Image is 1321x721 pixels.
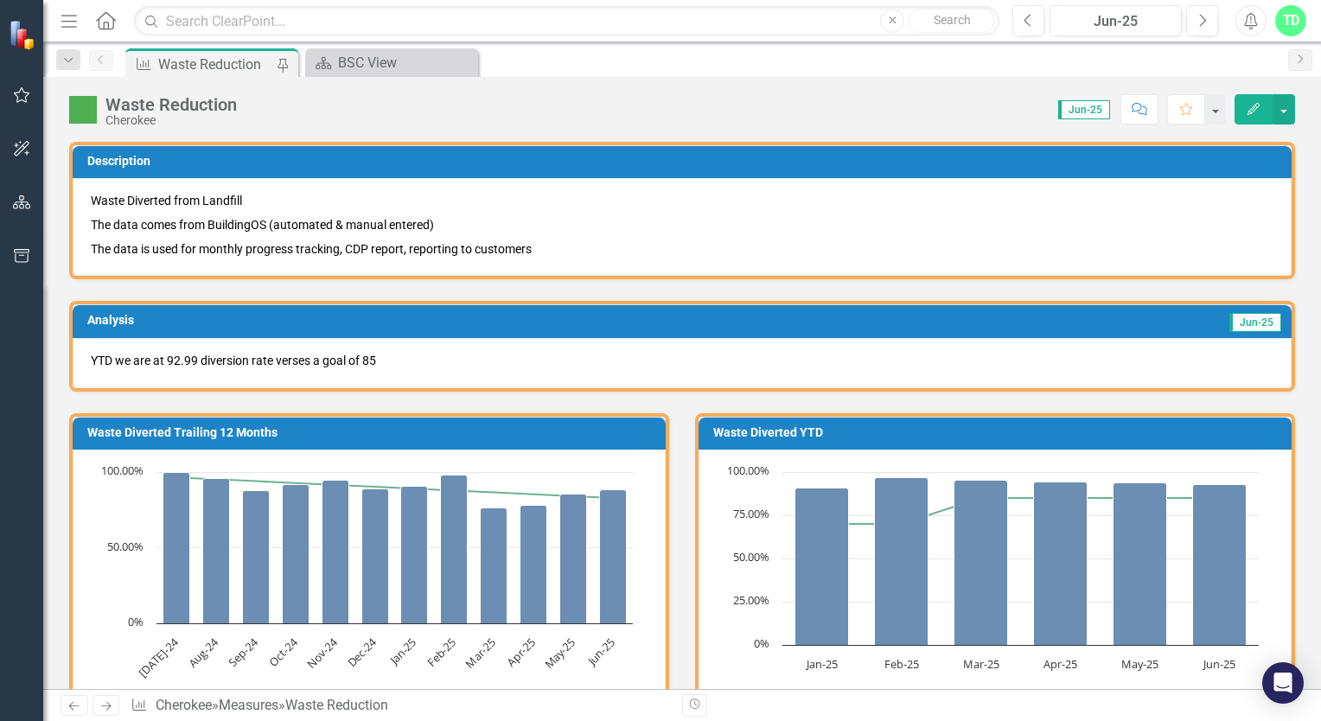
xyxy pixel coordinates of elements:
div: Waste Reduction [158,54,272,75]
path: Feb-25, 98.03119794. Monthly Actual. [441,475,468,624]
path: Jan-25, 90.62319677. YTD Actual. [795,488,849,646]
path: Oct-24, 91.74917492. Monthly Actual. [283,485,310,624]
text: Feb-25 [884,656,919,672]
input: Search ClearPoint... [134,6,999,36]
text: Apr-25 [1043,656,1077,672]
img: ClearPoint Strategy [9,20,39,50]
text: 0% [128,614,144,629]
a: Measures [219,697,278,713]
a: Cherokee [156,697,212,713]
text: Mar-25 [463,635,499,671]
text: 0% [754,635,769,651]
h3: Waste Diverted YTD [713,426,1283,439]
p: The data is used for monthly progress tracking, CDP report, reporting to customers [91,237,1273,258]
text: May-25 [1121,656,1158,672]
text: Apr-25 [504,635,539,669]
p: The data comes from BuildingOS (automated & manual entered) [91,213,1273,237]
path: Apr-25, 94.30411637. YTD Actual. [1034,482,1088,646]
span: Jun-25 [1058,100,1110,119]
path: Mar-25, 95.43159695. YTD Actual. [954,481,1008,646]
button: View chart menu, Chart [726,684,750,708]
p: YTD we are at 92.99 diversion rate verses a goal of 85 [91,352,1273,369]
path: Jul-24, 100. Monthly Actual. [163,473,190,624]
text: May-25 [541,635,578,672]
text: Dec-24 [344,635,380,671]
path: Apr-25, 78.05907173. Monthly Actual. [520,506,547,624]
a: BSC View [310,52,474,73]
g: YTD Actual, series 1 of 2. Bar series with 6 bars. [795,478,1247,646]
button: View chart menu, Chart [100,684,124,708]
text: Jan-25 [386,635,420,669]
path: Aug-24, 95.80624869. Monthly Actual. [203,479,230,624]
path: Jun-25, 88.20861678. Monthly Actual. [600,490,627,624]
path: Feb-25, 96.74568804. YTD Actual. [875,478,929,646]
text: [DATE]-24 [136,635,182,681]
path: Dec-24, 88.88413852. Monthly Actual. [362,489,389,624]
div: » » [131,696,669,716]
p: Waste Diverted from Landfill [91,192,1273,213]
h3: Waste Diverted Trailing 12 Months [87,426,657,439]
span: Search [934,13,971,27]
text: 75.00% [733,506,769,521]
text: 100.00% [727,463,769,478]
button: Search [909,9,995,33]
path: May-25, 85.49916341. Monthly Actual. [560,494,587,624]
path: Mar-25, 76.25570776. Monthly Actual. [481,508,507,624]
text: Mar-25 [963,656,999,672]
text: Jan-25 [805,656,838,672]
div: Open Intercom Messenger [1262,662,1304,704]
text: 50.00% [733,549,769,565]
div: BSC View [338,52,474,73]
h3: Analysis [87,314,644,327]
text: Jun-25 [1202,656,1235,672]
path: Jan-25, 90.62319677. Monthly Actual. [401,487,428,624]
div: Waste Reduction [105,95,237,114]
text: Sep-24 [225,635,261,671]
div: Cherokee [105,114,237,127]
text: Oct-24 [265,635,301,670]
span: Jun-25 [1229,313,1281,332]
img: Above Target [69,96,97,124]
text: 25.00% [733,592,769,608]
text: 50.00% [107,539,144,554]
path: Jun-25, 92.99090615. YTD Actual. [1193,485,1247,646]
text: Jun-25 [583,635,617,669]
g: Monthly Actual, series 1 of 2. Bar series with 12 bars. [163,473,627,624]
div: Jun-25 [1056,11,1176,32]
text: Aug-24 [185,635,221,671]
button: TD [1275,5,1306,36]
text: Nov-24 [303,635,341,672]
path: May-25, 93.51679151. YTD Actual. [1114,483,1167,646]
path: Sep-24, 87.52399232. Monthly Actual. [243,491,270,624]
text: Feb-25 [424,635,459,670]
h3: Description [87,155,1283,168]
button: Jun-25 [1050,5,1182,36]
path: Nov-24, 94.72016895. Monthly Actual. [322,481,349,624]
text: 100.00% [101,463,144,478]
div: Waste Reduction [285,697,388,713]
